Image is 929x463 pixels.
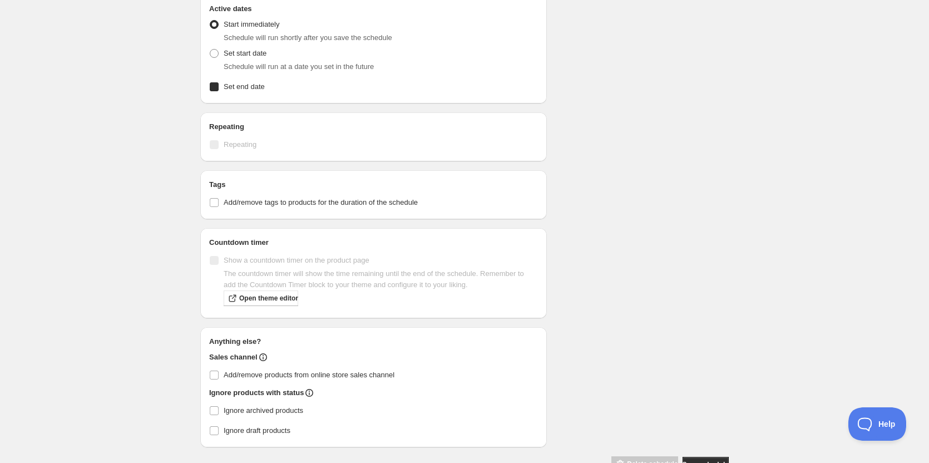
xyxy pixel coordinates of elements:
[224,406,303,415] span: Ignore archived products
[224,371,394,379] span: Add/remove products from online store sales channel
[224,256,369,264] span: Show a countdown timer on the product page
[209,3,538,14] h2: Active dates
[848,407,907,441] iframe: Toggle Customer Support
[209,352,258,363] h2: Sales channel
[209,179,538,190] h2: Tags
[224,140,256,149] span: Repeating
[239,294,298,303] span: Open theme editor
[224,426,290,435] span: Ignore draft products
[224,268,538,290] p: The countdown timer will show the time remaining until the end of the schedule. Remember to add t...
[224,49,266,57] span: Set start date
[209,387,304,398] h2: Ignore products with status
[209,336,538,347] h2: Anything else?
[209,237,538,248] h2: Countdown timer
[224,20,279,28] span: Start immediately
[209,121,538,132] h2: Repeating
[224,82,265,91] span: Set end date
[224,290,298,306] a: Open theme editor
[224,62,374,71] span: Schedule will run at a date you set in the future
[224,33,392,42] span: Schedule will run shortly after you save the schedule
[224,198,418,206] span: Add/remove tags to products for the duration of the schedule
